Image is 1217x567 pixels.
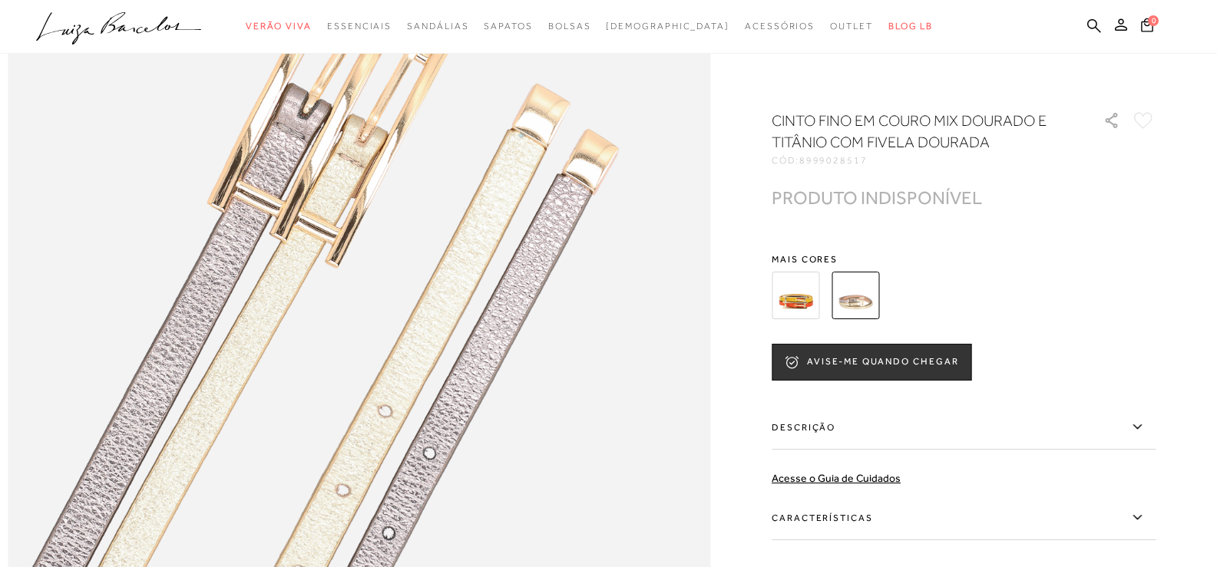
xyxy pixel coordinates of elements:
span: Mais cores [772,255,1156,264]
a: categoryNavScreenReaderText [246,12,312,41]
label: Características [772,496,1156,540]
img: CINTO FINO EM COURO MIX DOURADO E TITÂNIO COM FIVELA DOURADA [832,272,879,319]
h1: CINTO FINO EM COURO MIX DOURADO E TITÂNIO COM FIVELA DOURADA [772,110,1060,153]
label: Descrição [772,405,1156,450]
a: categoryNavScreenReaderText [548,12,591,41]
a: Acesse o Guia de Cuidados [772,472,901,484]
span: Verão Viva [246,21,312,31]
span: [DEMOGRAPHIC_DATA] [606,21,729,31]
div: CÓD: [772,156,1079,165]
a: categoryNavScreenReaderText [327,12,392,41]
button: 0 [1136,17,1158,38]
span: 8999028517 [799,155,868,166]
a: noSubCategoriesText [606,12,729,41]
button: AVISE-ME QUANDO CHEGAR [772,344,971,381]
span: Acessórios [745,21,815,31]
div: PRODUTO INDISPONÍVEL [772,190,982,206]
a: categoryNavScreenReaderText [745,12,815,41]
img: CINTO FINO DUPLO EM COURO LARANJA E AMARELO [772,272,819,319]
a: categoryNavScreenReaderText [830,12,873,41]
span: Bolsas [548,21,591,31]
a: categoryNavScreenReaderText [407,12,468,41]
span: Sapatos [484,21,532,31]
a: categoryNavScreenReaderText [484,12,532,41]
a: BLOG LB [888,12,933,41]
span: Sandálias [407,21,468,31]
span: BLOG LB [888,21,933,31]
span: Essenciais [327,21,392,31]
span: Outlet [830,21,873,31]
span: 0 [1148,15,1159,26]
